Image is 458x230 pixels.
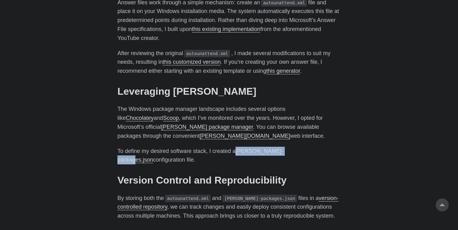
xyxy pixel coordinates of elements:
p: To define my desired software stack, I created a configuration file. [117,147,341,165]
code: autounattend.xml [165,195,211,202]
a: this existing implementation [192,26,260,32]
p: By storing both the and files in a , we can track changes and easily deploy consistent configurat... [117,194,341,220]
a: this generator [266,68,300,74]
p: After reviewing the original , I made several modifications to suit my needs, resulting in . If y... [117,49,341,76]
p: The Windows package manager landscape includes several options like and , which I’ve monitored ov... [117,105,341,140]
h2: Leveraging [PERSON_NAME] [117,85,341,97]
code: [PERSON_NAME]-packages.json [222,195,297,202]
a: [PERSON_NAME] package manager [161,124,253,130]
a: [PERSON_NAME][DOMAIN_NAME] [200,133,290,139]
a: Chocolatey [126,115,154,121]
code: autounattend.xml [184,50,230,57]
a: this customized version [163,59,221,65]
h2: Version Control and Reproducibility [117,174,341,186]
a: go to top [436,198,449,211]
a: Scoop [163,115,179,121]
